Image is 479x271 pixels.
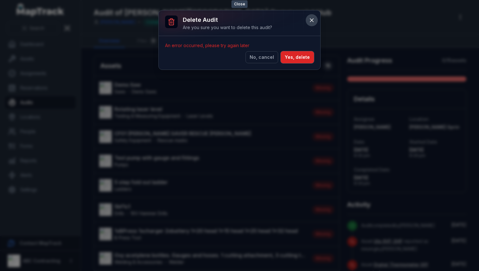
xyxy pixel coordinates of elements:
[165,42,314,49] p: An error occurred, please try again later
[232,0,248,8] span: Close
[183,15,272,24] h3: Delete audit
[183,24,272,31] div: Are you sure you want to delete this audit?
[246,51,278,63] button: No, cancel
[281,51,314,63] button: Yes, delete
